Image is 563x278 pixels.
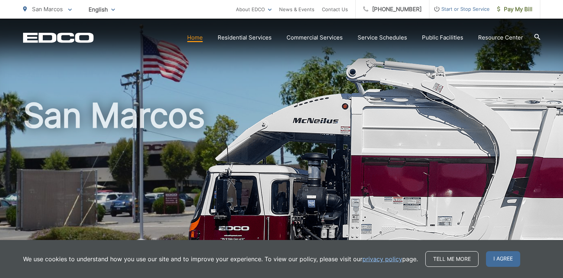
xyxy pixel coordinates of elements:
[486,251,520,267] span: I agree
[83,3,121,16] span: English
[218,33,272,42] a: Residential Services
[362,255,402,263] a: privacy policy
[322,5,348,14] a: Contact Us
[287,33,343,42] a: Commercial Services
[358,33,407,42] a: Service Schedules
[236,5,272,14] a: About EDCO
[23,32,94,43] a: EDCD logo. Return to the homepage.
[32,6,63,13] span: San Marcos
[279,5,314,14] a: News & Events
[497,5,532,14] span: Pay My Bill
[478,33,523,42] a: Resource Center
[422,33,463,42] a: Public Facilities
[425,251,479,267] a: Tell me more
[187,33,203,42] a: Home
[23,255,418,263] p: We use cookies to understand how you use our site and to improve your experience. To view our pol...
